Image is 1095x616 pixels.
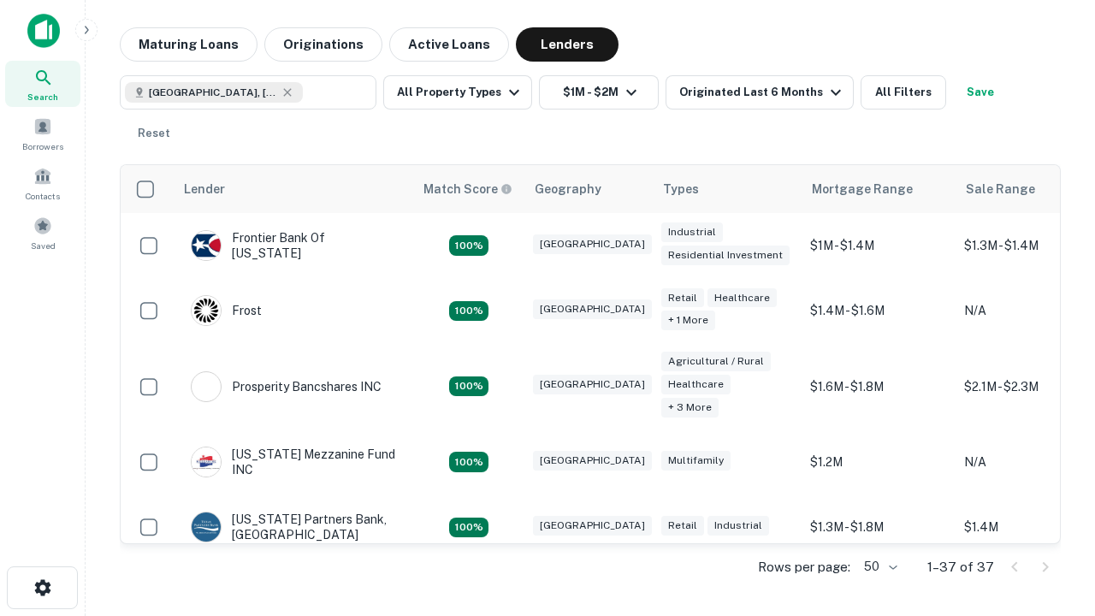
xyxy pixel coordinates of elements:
[191,230,396,261] div: Frontier Bank Of [US_STATE]
[264,27,382,62] button: Originations
[661,246,790,265] div: Residential Investment
[184,179,225,199] div: Lender
[389,27,509,62] button: Active Loans
[127,116,181,151] button: Reset
[533,451,652,471] div: [GEOGRAPHIC_DATA]
[679,82,846,103] div: Originated Last 6 Months
[191,295,262,326] div: Frost
[192,447,221,477] img: picture
[5,210,80,256] a: Saved
[192,512,221,542] img: picture
[449,452,488,472] div: Matching Properties: 5, hasApolloMatch: undefined
[758,557,850,577] p: Rows per page:
[26,189,60,203] span: Contacts
[533,299,652,319] div: [GEOGRAPHIC_DATA]
[661,375,731,394] div: Healthcare
[539,75,659,110] button: $1M - $2M
[120,27,257,62] button: Maturing Loans
[5,160,80,206] a: Contacts
[802,213,956,278] td: $1M - $1.4M
[661,516,704,536] div: Retail
[666,75,854,110] button: Originated Last 6 Months
[707,288,777,308] div: Healthcare
[802,429,956,495] td: $1.2M
[423,180,512,198] div: Capitalize uses an advanced AI algorithm to match your search with the best lender. The match sco...
[953,75,1008,110] button: Save your search to get updates of matches that match your search criteria.
[5,61,80,107] a: Search
[661,311,715,330] div: + 1 more
[516,27,619,62] button: Lenders
[192,372,221,401] img: picture
[191,371,382,402] div: Prosperity Bancshares INC
[191,512,396,542] div: [US_STATE] Partners Bank, [GEOGRAPHIC_DATA]
[383,75,532,110] button: All Property Types
[707,516,769,536] div: Industrial
[524,165,653,213] th: Geography
[661,352,771,371] div: Agricultural / Rural
[661,398,719,418] div: + 3 more
[663,179,699,199] div: Types
[449,301,488,322] div: Matching Properties: 4, hasApolloMatch: undefined
[533,375,652,394] div: [GEOGRAPHIC_DATA]
[535,179,601,199] div: Geography
[802,278,956,343] td: $1.4M - $1.6M
[22,139,63,153] span: Borrowers
[802,343,956,429] td: $1.6M - $1.8M
[812,179,913,199] div: Mortgage Range
[661,451,731,471] div: Multifamily
[174,165,413,213] th: Lender
[27,90,58,104] span: Search
[149,85,277,100] span: [GEOGRAPHIC_DATA], [GEOGRAPHIC_DATA], [GEOGRAPHIC_DATA]
[191,447,396,477] div: [US_STATE] Mezzanine Fund INC
[802,165,956,213] th: Mortgage Range
[192,296,221,325] img: picture
[533,234,652,254] div: [GEOGRAPHIC_DATA]
[857,554,900,579] div: 50
[31,239,56,252] span: Saved
[861,75,946,110] button: All Filters
[661,222,723,242] div: Industrial
[413,165,524,213] th: Capitalize uses an advanced AI algorithm to match your search with the best lender. The match sco...
[661,288,704,308] div: Retail
[27,14,60,48] img: capitalize-icon.png
[1009,479,1095,561] iframe: Chat Widget
[802,495,956,560] td: $1.3M - $1.8M
[423,180,509,198] h6: Match Score
[449,518,488,538] div: Matching Properties: 4, hasApolloMatch: undefined
[192,231,221,260] img: picture
[927,557,994,577] p: 1–37 of 37
[449,235,488,256] div: Matching Properties: 4, hasApolloMatch: undefined
[966,179,1035,199] div: Sale Range
[5,110,80,157] a: Borrowers
[533,516,652,536] div: [GEOGRAPHIC_DATA]
[449,376,488,397] div: Matching Properties: 6, hasApolloMatch: undefined
[653,165,802,213] th: Types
